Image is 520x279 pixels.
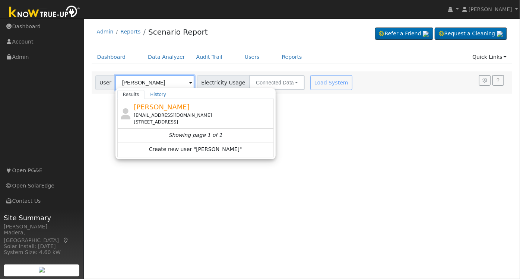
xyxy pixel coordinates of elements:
a: Refer a Friend [375,28,433,40]
span: Create new user "[PERSON_NAME]" [149,145,242,154]
button: Connected Data [249,75,305,90]
a: History [145,90,172,99]
span: User [95,75,116,90]
input: Select a User [115,75,194,90]
a: Request a Cleaning [435,28,507,40]
img: Know True-Up [6,4,84,21]
a: Dashboard [92,50,131,64]
div: Madera, [GEOGRAPHIC_DATA] [4,229,80,244]
img: retrieve [423,31,429,37]
span: [PERSON_NAME] [469,6,512,12]
a: Results [117,90,145,99]
a: Help Link [492,75,504,86]
span: Electricity Usage [197,75,250,90]
img: retrieve [497,31,503,37]
div: [PERSON_NAME] [4,223,80,231]
a: Reports [276,50,308,64]
span: [PERSON_NAME] [134,103,190,111]
div: [EMAIL_ADDRESS][DOMAIN_NAME] [134,112,272,119]
i: Showing page 1 of 1 [169,131,222,139]
img: retrieve [39,267,45,273]
button: Settings [479,75,491,86]
a: Scenario Report [148,28,208,36]
div: Solar Install: [DATE] [4,243,80,250]
a: Quick Links [467,50,512,64]
a: Audit Trail [191,50,228,64]
span: Site Summary [4,213,80,223]
div: System Size: 4.60 kW [4,248,80,256]
div: [STREET_ADDRESS] [134,119,272,125]
a: Data Analyzer [142,50,191,64]
a: Reports [120,29,140,35]
a: Users [239,50,265,64]
a: Map [63,237,69,243]
a: Admin [97,29,114,35]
